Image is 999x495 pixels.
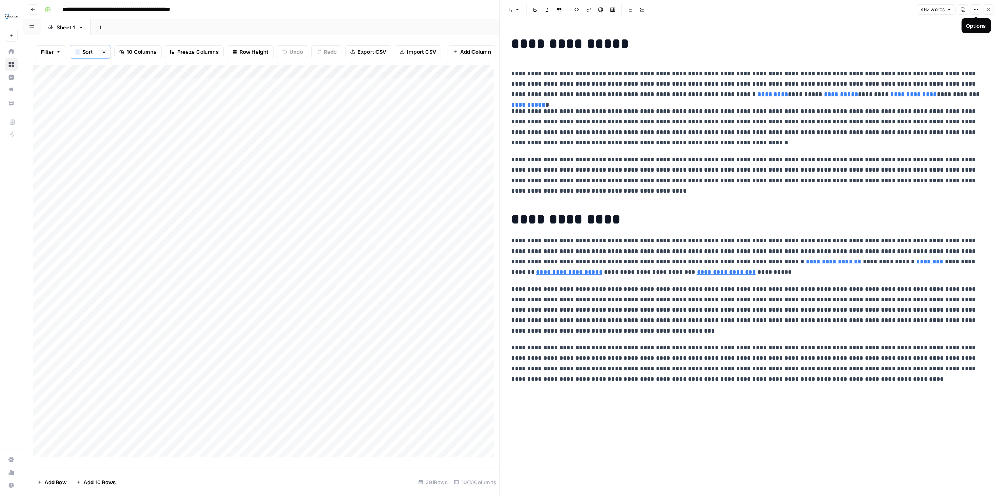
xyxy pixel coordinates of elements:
[114,45,162,58] button: 10 Columns
[395,45,441,58] button: Import CSV
[5,9,19,24] img: FYidoctors Logo
[277,45,308,58] button: Undo
[81,47,88,53] img: tab_keywords_by_traffic_grey.svg
[41,48,54,56] span: Filter
[5,453,18,466] a: Settings
[917,4,956,15] button: 462 words
[127,48,156,56] span: 10 Columns
[32,47,72,53] div: Domain Overview
[33,476,72,489] button: Add Row
[5,71,18,84] a: Insights
[82,48,93,56] span: Sort
[460,48,491,56] span: Add Column
[75,49,80,55] div: 1
[13,21,19,27] img: website_grey.svg
[5,479,18,492] button: Help + Support
[23,13,39,19] div: v 4.0.25
[13,13,19,19] img: logo_orange.svg
[448,45,496,58] button: Add Column
[5,466,18,479] a: Usage
[36,45,66,58] button: Filter
[76,49,79,55] span: 1
[240,48,268,56] span: Row Height
[5,97,18,109] a: Your Data
[407,48,436,56] span: Import CSV
[5,58,18,71] a: Browse
[57,23,75,31] div: Sheet 1
[451,476,499,489] div: 10/10 Columns
[324,48,337,56] span: Redo
[5,6,18,27] button: Workspace: FYidoctors
[70,45,98,58] button: 1Sort
[5,45,18,58] a: Home
[345,45,391,58] button: Export CSV
[23,47,30,53] img: tab_domain_overview_orange.svg
[311,45,342,58] button: Redo
[358,48,386,56] span: Export CSV
[415,476,451,489] div: 291 Rows
[21,21,88,27] div: Domain: [DOMAIN_NAME]
[84,478,116,486] span: Add 10 Rows
[289,48,303,56] span: Undo
[227,45,274,58] button: Row Height
[72,476,121,489] button: Add 10 Rows
[41,19,91,35] a: Sheet 1
[921,6,945,13] span: 462 words
[165,45,224,58] button: Freeze Columns
[90,47,133,53] div: Keywords by Traffic
[45,478,67,486] span: Add Row
[177,48,219,56] span: Freeze Columns
[5,84,18,97] a: Opportunities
